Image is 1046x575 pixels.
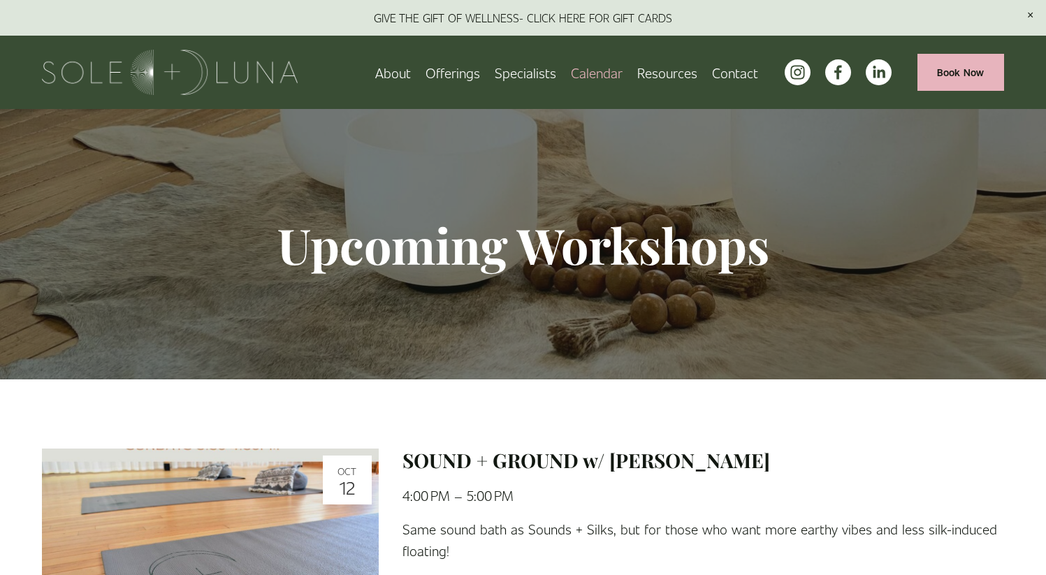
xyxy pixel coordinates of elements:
a: SOUND + GROUND w/ [PERSON_NAME] [402,447,770,473]
a: folder dropdown [426,60,480,85]
a: LinkedIn [866,59,892,85]
a: instagram-unauth [785,59,811,85]
span: Offerings [426,61,480,83]
time: 5:00 PM [467,486,514,504]
img: Sole + Luna [42,50,298,95]
time: 4:00 PM [402,486,450,504]
div: 12 [327,478,368,496]
a: About [375,60,411,85]
p: Same sound bath as Sounds + Silks, but for those who want more earthy vibes and less silk-induced... [402,518,1004,562]
a: Book Now [917,54,1004,91]
div: Oct [327,466,368,476]
a: Contact [712,60,758,85]
span: Resources [637,61,697,83]
a: folder dropdown [637,60,697,85]
h1: Upcoming Workshops [162,214,884,275]
a: facebook-unauth [825,59,851,85]
a: Specialists [495,60,556,85]
a: Calendar [571,60,623,85]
